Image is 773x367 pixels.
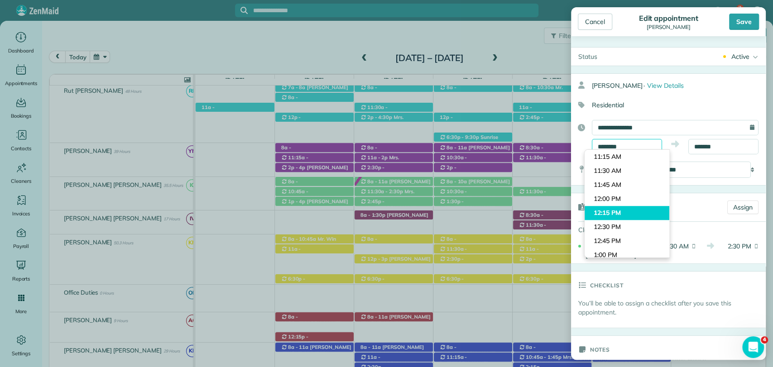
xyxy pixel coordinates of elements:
[585,248,669,262] li: 1:00 PM
[590,336,610,363] h3: Notes
[585,178,669,192] li: 11:45 AM
[727,200,759,214] a: Assign
[585,164,669,178] li: 11:30 AM
[585,192,669,206] li: 12:00 PM
[585,150,669,164] li: 11:15 AM
[647,81,684,90] span: View Details
[585,220,669,234] li: 12:30 PM
[720,242,751,260] span: 2:30 PM
[742,336,764,358] iframe: Intercom live chat
[761,336,768,343] span: 4
[729,14,759,30] div: Save
[571,97,759,113] div: Residential
[643,81,645,90] span: ·
[592,77,766,94] div: [PERSON_NAME]
[571,222,634,238] div: Cleaners
[571,48,605,66] div: Status
[731,52,749,61] div: Active
[585,234,669,248] li: 12:45 PM
[578,299,766,317] p: You’ll be able to assign a checklist after you save this appointment.
[585,206,669,220] li: 12:15 PM
[636,24,701,30] div: [PERSON_NAME]
[578,14,612,30] div: Cancel
[636,14,701,23] div: Edit appointment
[590,272,624,299] h3: Checklist
[658,242,689,260] span: 11:30 AM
